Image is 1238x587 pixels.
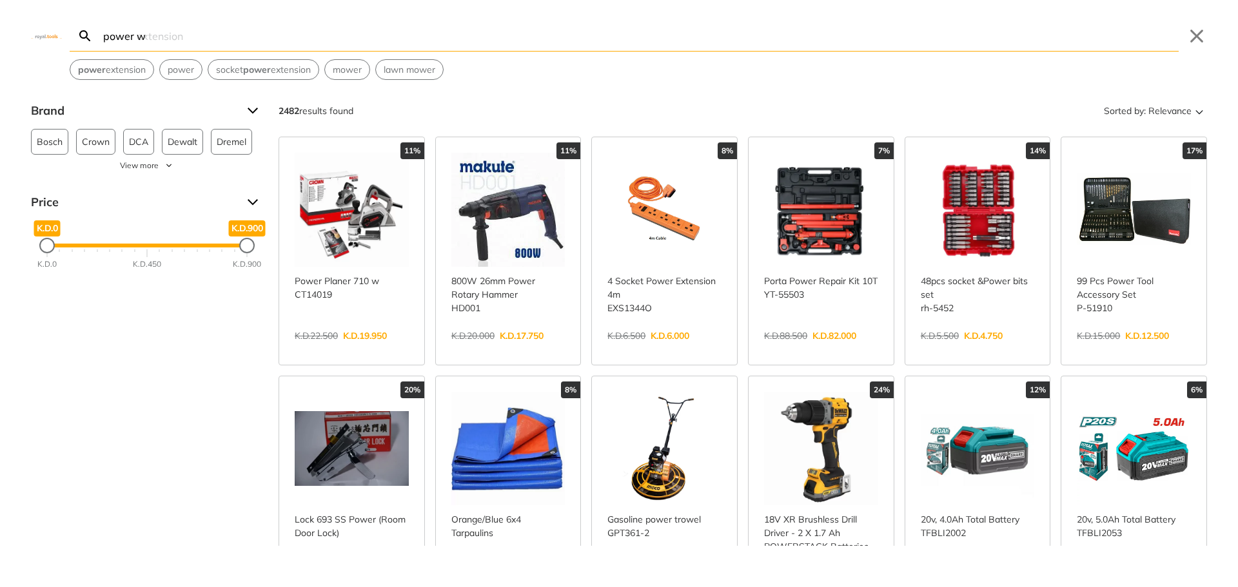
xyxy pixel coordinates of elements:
[243,64,271,75] strong: power
[279,101,353,121] div: results found
[76,129,115,155] button: Crown
[31,129,68,155] button: Bosch
[123,129,154,155] button: DCA
[31,160,263,171] button: View more
[400,142,424,159] div: 11%
[159,59,202,80] div: Suggestion: power
[37,130,63,154] span: Bosch
[1187,381,1206,398] div: 6%
[1192,103,1207,119] svg: Sort
[216,63,311,77] span: socket extension
[129,130,148,154] span: DCA
[874,142,894,159] div: 7%
[233,258,261,270] div: K.D.900
[82,130,110,154] span: Crown
[1101,101,1207,121] button: Sorted by:Relevance Sort
[375,59,444,80] div: Suggestion: lawn mower
[211,129,252,155] button: Dremel
[384,63,435,77] span: lawn mower
[120,160,159,171] span: View more
[325,60,369,79] button: Select suggestion: mower
[333,63,362,77] span: mower
[208,60,319,79] button: Select suggestion: socket power extension
[1186,26,1207,46] button: Close
[70,59,154,80] div: Suggestion: power extension
[239,238,255,253] div: Maximum Price
[70,60,153,79] button: Select suggestion: power extension
[376,60,443,79] button: Select suggestion: lawn mower
[324,59,370,80] div: Suggestion: mower
[1183,142,1206,159] div: 17%
[31,101,237,121] span: Brand
[31,192,237,213] span: Price
[78,64,106,75] strong: power
[1026,381,1050,398] div: 12%
[37,258,57,270] div: K.D.0
[160,60,202,79] button: Select suggestion: power
[556,142,580,159] div: 11%
[1026,142,1050,159] div: 14%
[208,59,319,80] div: Suggestion: socket power extension
[168,63,194,77] span: power
[162,129,203,155] button: Dewalt
[279,105,299,117] strong: 2482
[718,142,737,159] div: 8%
[400,381,424,398] div: 20%
[133,258,161,270] div: K.D.450
[78,63,146,77] span: extension
[77,28,93,44] svg: Search
[168,130,197,154] span: Dewalt
[31,33,62,39] img: Close
[217,130,246,154] span: Dremel
[561,381,580,398] div: 8%
[870,381,894,398] div: 24%
[1148,101,1192,121] span: Relevance
[101,21,1179,51] input: Search…
[39,238,55,253] div: Minimum Price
